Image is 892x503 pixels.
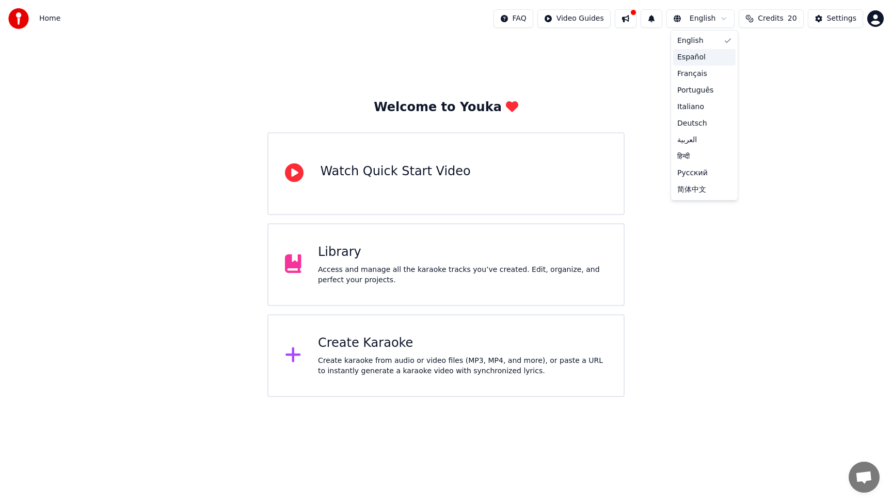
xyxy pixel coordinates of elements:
[677,118,707,129] span: Deutsch
[677,151,690,162] span: हिन्दी
[677,52,706,63] span: Español
[677,36,704,46] span: English
[677,185,706,195] span: 简体中文
[677,85,713,96] span: Português
[677,102,704,112] span: Italiano
[677,168,708,178] span: Русский
[677,69,707,79] span: Français
[677,135,697,145] span: العربية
